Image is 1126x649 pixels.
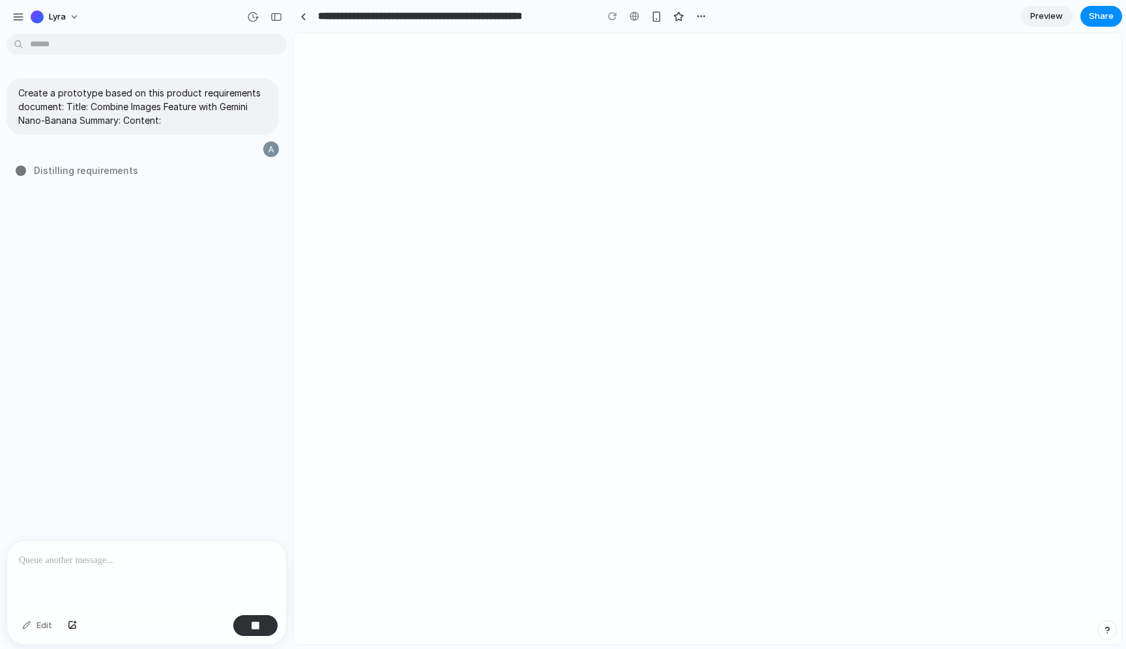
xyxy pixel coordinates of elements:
span: Distilling requirements [34,164,138,177]
span: Preview [1030,10,1063,23]
button: Lyra [25,7,86,27]
span: Share [1089,10,1114,23]
span: Lyra [49,10,66,23]
button: Share [1080,6,1122,27]
p: Create a prototype based on this product requirements document: Title: Combine Images Feature wit... [18,86,267,127]
a: Preview [1020,6,1073,27]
